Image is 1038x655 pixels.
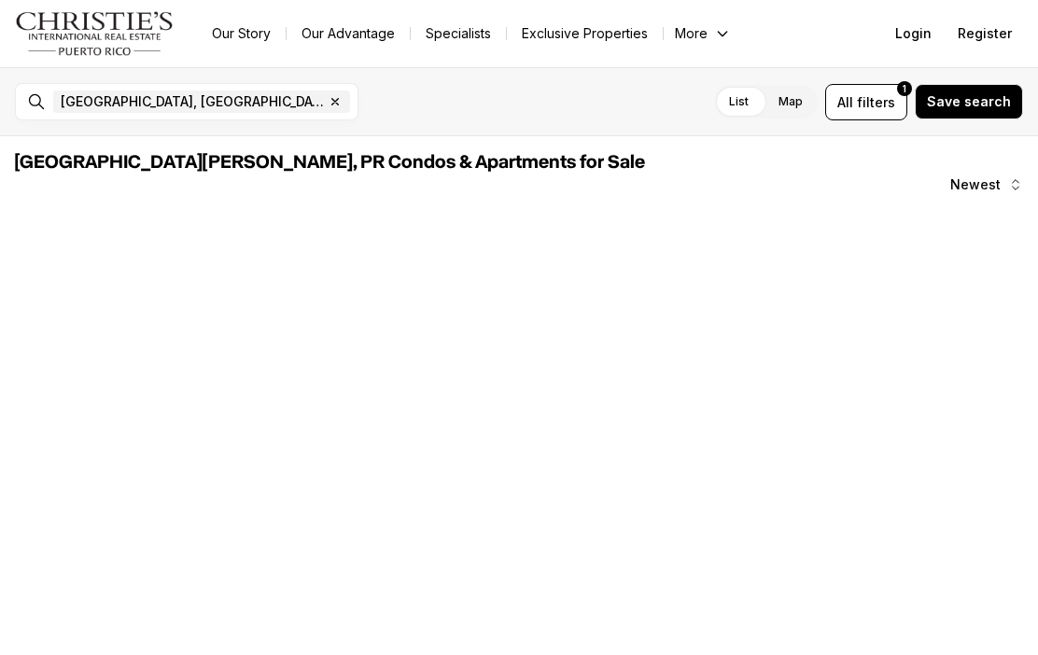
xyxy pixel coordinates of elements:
[895,26,932,41] span: Login
[15,153,645,172] span: [GEOGRAPHIC_DATA][PERSON_NAME], PR Condos & Apartments for Sale
[947,15,1023,52] button: Register
[287,21,410,47] a: Our Advantage
[939,166,1034,203] button: Newest
[857,92,895,112] span: filters
[15,11,175,56] img: logo
[958,26,1012,41] span: Register
[507,21,663,47] a: Exclusive Properties
[197,21,286,47] a: Our Story
[837,92,853,112] span: All
[950,177,1001,192] span: Newest
[927,94,1011,109] span: Save search
[664,21,742,47] button: More
[903,81,906,96] span: 1
[61,94,324,109] span: [GEOGRAPHIC_DATA], [GEOGRAPHIC_DATA], [GEOGRAPHIC_DATA]
[884,15,943,52] button: Login
[915,84,1023,119] button: Save search
[411,21,506,47] a: Specialists
[764,85,818,118] label: Map
[825,84,907,120] button: Allfilters1
[714,85,764,118] label: List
